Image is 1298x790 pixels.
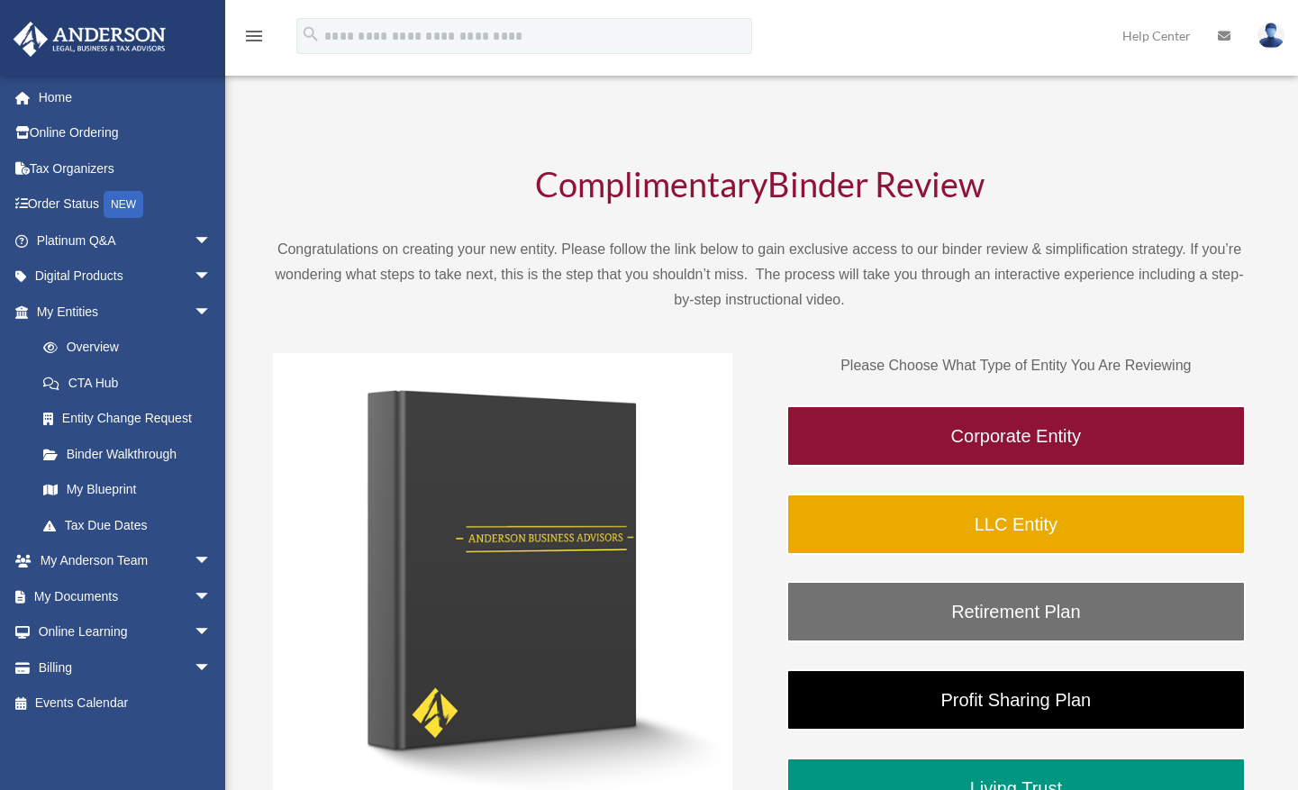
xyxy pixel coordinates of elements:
[13,614,239,650] a: Online Learningarrow_drop_down
[13,259,239,295] a: Digital Productsarrow_drop_down
[13,649,239,686] a: Billingarrow_drop_down
[25,330,239,366] a: Overview
[301,24,321,44] i: search
[194,614,230,651] span: arrow_drop_down
[243,25,265,47] i: menu
[194,543,230,580] span: arrow_drop_down
[786,353,1246,378] p: Please Choose What Type of Entity You Are Reviewing
[786,494,1246,555] a: LLC Entity
[194,222,230,259] span: arrow_drop_down
[13,222,239,259] a: Platinum Q&Aarrow_drop_down
[194,578,230,615] span: arrow_drop_down
[13,294,239,330] a: My Entitiesarrow_drop_down
[767,163,985,204] span: Binder Review
[786,405,1246,467] a: Corporate Entity
[1257,23,1284,49] img: User Pic
[25,436,230,472] a: Binder Walkthrough
[13,186,239,223] a: Order StatusNEW
[13,150,239,186] a: Tax Organizers
[194,294,230,331] span: arrow_drop_down
[13,578,239,614] a: My Documentsarrow_drop_down
[104,191,143,218] div: NEW
[13,543,239,579] a: My Anderson Teamarrow_drop_down
[194,259,230,295] span: arrow_drop_down
[243,32,265,47] a: menu
[25,472,239,508] a: My Blueprint
[13,115,239,151] a: Online Ordering
[25,365,239,401] a: CTA Hub
[273,237,1246,313] p: Congratulations on creating your new entity. Please follow the link below to gain exclusive acces...
[13,79,239,115] a: Home
[786,581,1246,642] a: Retirement Plan
[25,507,239,543] a: Tax Due Dates
[194,649,230,686] span: arrow_drop_down
[786,669,1246,731] a: Profit Sharing Plan
[25,401,239,437] a: Entity Change Request
[8,22,171,57] img: Anderson Advisors Platinum Portal
[535,163,767,204] span: Complimentary
[13,686,239,722] a: Events Calendar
